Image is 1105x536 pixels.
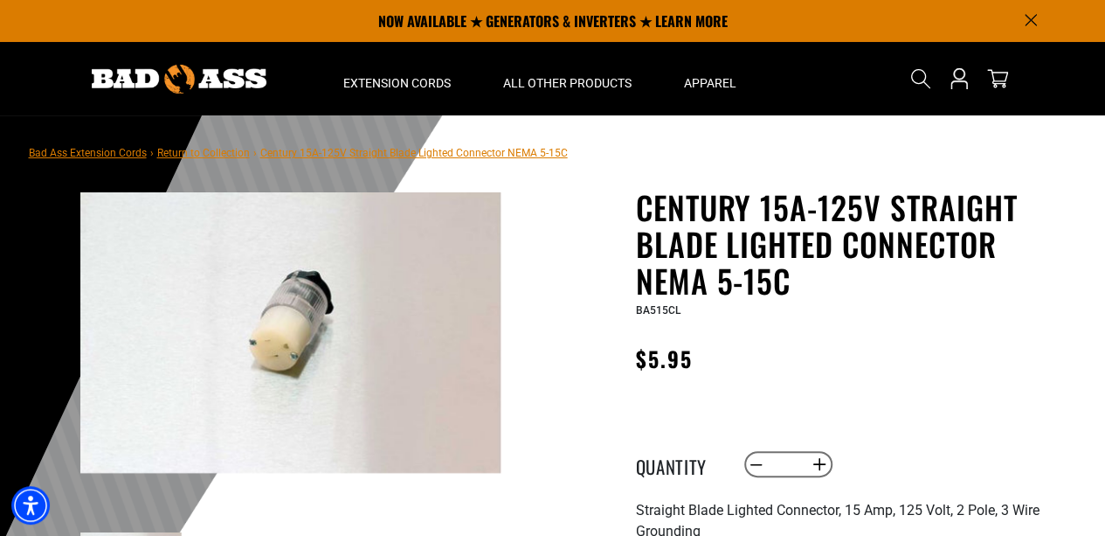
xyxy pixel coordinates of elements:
div: Accessibility Menu [11,486,50,525]
h1: Century 15A-125V Straight Blade Lighted Connector NEMA 5-15C [636,189,1064,299]
span: Century 15A-125V Straight Blade Lighted Connector NEMA 5-15C [260,147,568,159]
span: Apparel [684,75,736,91]
span: All Other Products [503,75,632,91]
summary: All Other Products [477,42,658,115]
span: BA515CL [636,304,680,317]
img: Bad Ass Extension Cords [92,65,266,94]
summary: Search [907,65,935,93]
summary: Extension Cords [317,42,477,115]
nav: breadcrumbs [29,142,568,163]
label: Quantity [636,453,723,476]
a: Open this option [945,42,973,115]
summary: Apparel [658,42,763,115]
span: › [253,147,257,159]
a: cart [984,68,1012,89]
a: Bad Ass Extension Cords [29,147,147,159]
span: Extension Cords [343,75,451,91]
a: Return to Collection [157,147,250,159]
span: $5.95 [636,343,693,374]
span: › [150,147,154,159]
